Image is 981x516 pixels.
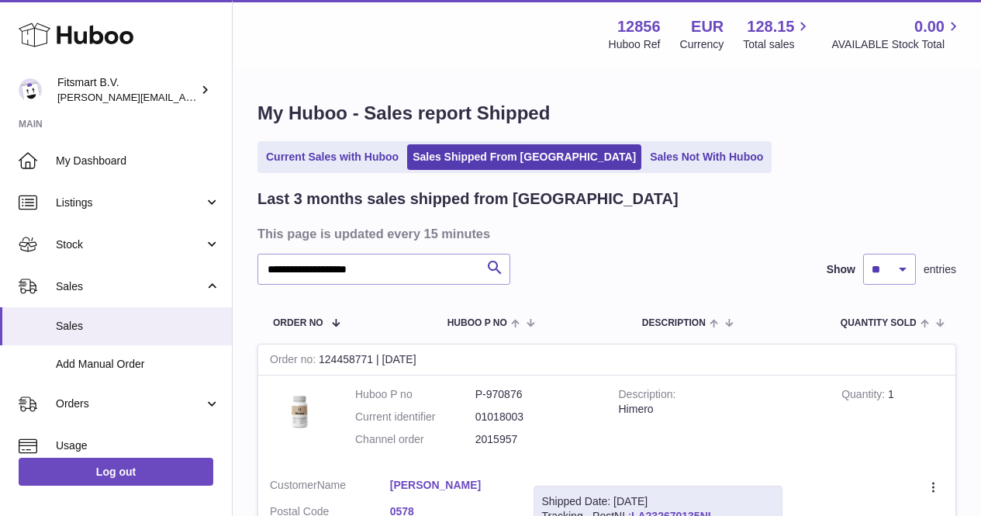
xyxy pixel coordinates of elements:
div: Fitsmart B.V. [57,75,197,105]
dt: Current identifier [355,410,475,424]
strong: Quantity [841,388,888,404]
span: AVAILABLE Stock Total [831,37,962,52]
span: My Dashboard [56,154,220,168]
div: Shipped Date: [DATE] [542,494,774,509]
span: Total sales [743,37,812,52]
img: 128561711358723.png [270,387,332,433]
span: Sales [56,319,220,334]
h2: Last 3 months sales shipped from [GEOGRAPHIC_DATA] [257,189,679,210]
h1: My Huboo - Sales report Shipped [257,101,956,126]
div: Himero [619,402,819,417]
span: 0.00 [914,16,945,37]
span: Quantity Sold [841,318,917,328]
a: Sales Shipped From [GEOGRAPHIC_DATA] [407,144,641,170]
dt: Huboo P no [355,387,475,402]
a: Sales Not With Huboo [644,144,769,170]
a: 128.15 Total sales [743,16,812,52]
div: Huboo Ref [609,37,661,52]
div: Currency [680,37,724,52]
dd: 01018003 [475,410,596,424]
h3: This page is updated every 15 minutes [257,225,952,242]
dd: P-970876 [475,387,596,402]
span: Stock [56,237,204,252]
img: jonathan@leaderoo.com [19,78,42,102]
span: [PERSON_NAME][EMAIL_ADDRESS][DOMAIN_NAME] [57,91,311,103]
a: Current Sales with Huboo [261,144,404,170]
a: Log out [19,458,213,486]
span: Description [642,318,706,328]
a: 0.00 AVAILABLE Stock Total [831,16,962,52]
span: Huboo P no [447,318,507,328]
span: Sales [56,279,204,294]
strong: EUR [691,16,724,37]
td: 1 [830,376,955,466]
a: [PERSON_NAME] [390,478,510,493]
label: Show [827,262,855,277]
span: Customer [270,479,317,491]
span: Listings [56,196,204,210]
span: Order No [273,318,323,328]
dt: Name [270,478,390,497]
dd: 2015957 [475,432,596,447]
strong: Order no [270,353,319,369]
span: entries [924,262,956,277]
dt: Channel order [355,432,475,447]
strong: 12856 [617,16,661,37]
span: Add Manual Order [56,357,220,372]
span: Orders [56,397,204,411]
strong: Description [619,388,676,404]
span: Usage [56,438,220,453]
div: 124458771 | [DATE] [258,345,955,376]
span: 128.15 [747,16,794,37]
